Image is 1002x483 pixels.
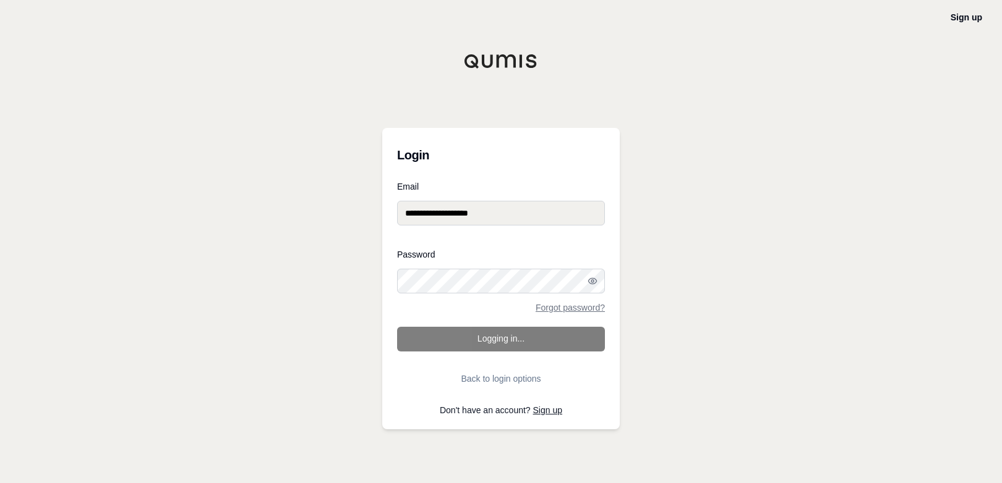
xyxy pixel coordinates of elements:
a: Sign up [951,12,982,22]
a: Sign up [533,405,562,415]
label: Email [397,182,605,191]
p: Don't have an account? [397,406,605,414]
label: Password [397,250,605,259]
img: Qumis [464,54,538,69]
h3: Login [397,143,605,167]
button: Back to login options [397,366,605,391]
a: Forgot password? [536,303,605,312]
